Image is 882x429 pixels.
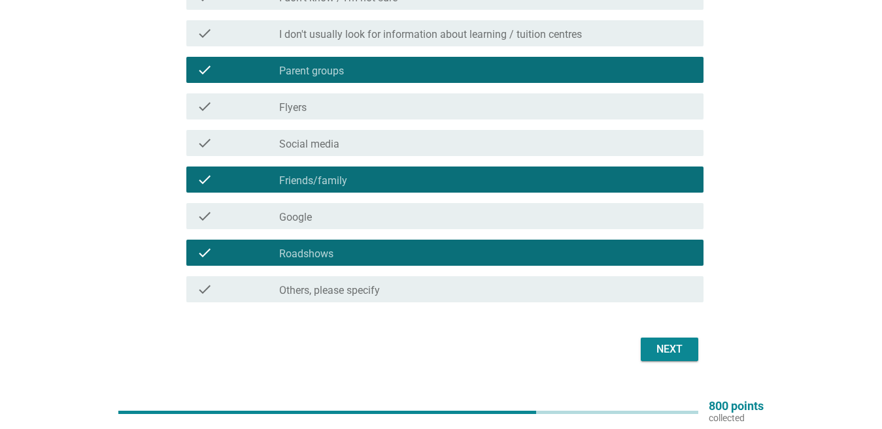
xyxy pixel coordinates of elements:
[197,172,212,187] i: check
[279,101,307,114] label: Flyers
[709,400,764,412] p: 800 points
[279,138,339,151] label: Social media
[279,284,380,297] label: Others, please specify
[279,65,344,78] label: Parent groups
[279,28,582,41] label: I don't usually look for information about learning / tuition centres
[197,245,212,261] i: check
[641,338,698,361] button: Next
[197,62,212,78] i: check
[709,412,764,424] p: collected
[279,211,312,224] label: Google
[197,135,212,151] i: check
[197,25,212,41] i: check
[651,342,688,357] div: Next
[197,281,212,297] i: check
[279,247,333,261] label: Roadshows
[197,99,212,114] i: check
[279,174,347,187] label: Friends/family
[197,208,212,224] i: check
